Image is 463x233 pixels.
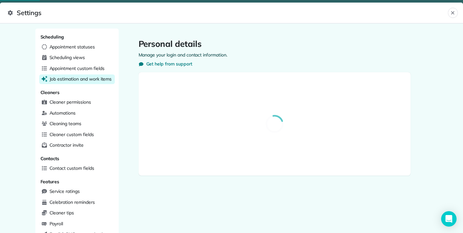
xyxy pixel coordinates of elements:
span: Celebration reminders [50,199,95,205]
a: Contact custom fields [39,164,115,173]
span: Appointment statuses [50,44,95,50]
span: Automations [50,110,76,116]
span: Cleaning teams [50,120,81,127]
span: Features [41,179,59,185]
span: Appointment custom fields [50,65,104,72]
span: Cleaner tips [50,210,74,216]
span: Payroll [50,220,63,227]
span: Cleaners [41,90,60,95]
span: Cleaner permissions [50,99,91,105]
a: Cleaner permissions [39,98,115,107]
h1: Personal details [139,39,411,49]
span: Settings [8,8,448,18]
a: Job estimation and work items [39,74,115,84]
p: Manage your login and contact information. [139,52,411,58]
span: Contact custom fields [50,165,94,171]
a: Celebration reminders [39,198,115,207]
a: Service ratings [39,187,115,196]
button: Get help from support [139,61,192,67]
a: Appointment custom fields [39,64,115,73]
a: Payroll [39,219,115,229]
a: Contractor invite [39,141,115,150]
a: Appointment statuses [39,42,115,52]
span: Job estimation and work items [50,76,112,82]
span: Contacts [41,156,59,161]
a: Automations [39,108,115,118]
a: Scheduling views [39,53,115,63]
a: Cleaning teams [39,119,115,129]
button: Close [448,8,458,18]
span: Cleaner custom fields [50,131,94,138]
a: Cleaner custom fields [39,130,115,140]
span: Service ratings [50,188,80,194]
span: Scheduling [41,34,64,40]
a: Cleaner tips [39,208,115,218]
span: Contractor invite [50,142,84,148]
span: Get help from support [146,61,192,67]
span: Scheduling views [50,54,85,61]
div: Open Intercom Messenger [441,211,457,227]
